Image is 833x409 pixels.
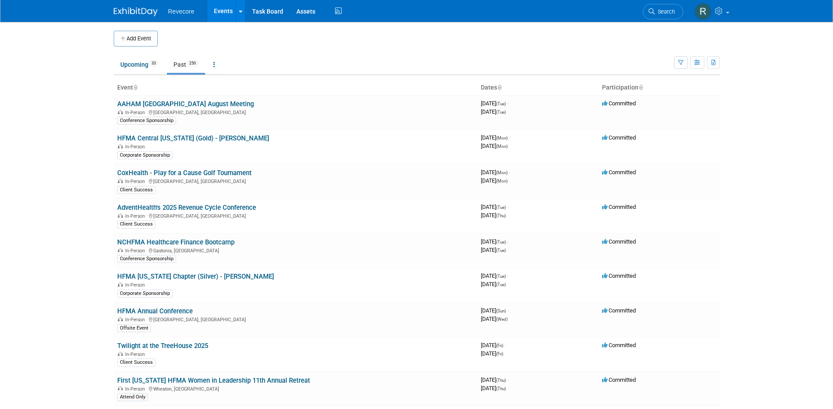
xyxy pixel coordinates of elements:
a: Sort by Start Date [497,84,501,91]
span: [DATE] [481,247,506,253]
span: [DATE] [481,238,508,245]
span: Committed [602,100,636,107]
a: First [US_STATE] HFMA Women in Leadership 11th Annual Retreat [117,377,310,384]
span: (Tue) [496,282,506,287]
span: - [509,134,510,141]
div: [GEOGRAPHIC_DATA], [GEOGRAPHIC_DATA] [117,177,474,184]
span: Committed [602,134,636,141]
span: In-Person [125,179,148,184]
a: AdventHealth's 2025 Revenue Cycle Conference [117,204,256,212]
img: In-Person Event [118,352,123,356]
a: Upcoming33 [114,56,165,73]
span: (Mon) [496,136,508,140]
span: (Tue) [496,240,506,244]
th: Dates [477,80,599,95]
span: [DATE] [481,385,506,391]
span: In-Person [125,282,148,288]
a: Twilight at the TreeHouse 2025 [117,342,208,350]
span: In-Person [125,110,148,115]
span: - [507,307,508,314]
img: In-Person Event [118,213,123,218]
a: Past250 [167,56,205,73]
span: - [507,204,508,210]
span: [DATE] [481,108,506,115]
img: Rachael Sires [695,3,711,20]
span: (Tue) [496,101,506,106]
span: [DATE] [481,316,508,322]
span: Revecore [168,8,195,15]
span: In-Person [125,144,148,150]
span: (Thu) [496,213,506,218]
span: Committed [602,342,636,348]
span: (Thu) [496,386,506,391]
th: Participation [599,80,720,95]
span: Committed [602,273,636,279]
span: (Tue) [496,248,506,253]
div: [GEOGRAPHIC_DATA], [GEOGRAPHIC_DATA] [117,108,474,115]
img: In-Person Event [118,110,123,114]
img: In-Person Event [118,317,123,321]
span: [DATE] [481,281,506,287]
img: In-Person Event [118,386,123,391]
div: [GEOGRAPHIC_DATA], [GEOGRAPHIC_DATA] [117,212,474,219]
span: (Mon) [496,170,508,175]
img: In-Person Event [118,179,123,183]
span: (Mon) [496,144,508,149]
div: Conference Sponsorship [117,117,176,125]
span: [DATE] [481,273,508,279]
div: Client Success [117,186,155,194]
span: Committed [602,377,636,383]
a: HFMA [US_STATE] Chapter (Silver) - [PERSON_NAME] [117,273,274,280]
div: Conference Sponsorship [117,255,176,263]
a: HFMA Central [US_STATE] (Gold) - [PERSON_NAME] [117,134,269,142]
span: (Tue) [496,274,506,279]
span: [DATE] [481,177,508,184]
a: HFMA Annual Conference [117,307,193,315]
span: [DATE] [481,377,508,383]
div: Wheaton, [GEOGRAPHIC_DATA] [117,385,474,392]
span: (Thu) [496,378,506,383]
img: In-Person Event [118,144,123,148]
span: (Tue) [496,110,506,115]
div: Client Success [117,359,155,366]
span: [DATE] [481,204,508,210]
span: - [505,342,506,348]
a: AAHAM [GEOGRAPHIC_DATA] August Meeting [117,100,254,108]
th: Event [114,80,477,95]
span: - [509,169,510,176]
div: [GEOGRAPHIC_DATA], [GEOGRAPHIC_DATA] [117,316,474,323]
span: [DATE] [481,134,510,141]
span: [DATE] [481,212,506,219]
span: (Sun) [496,309,506,313]
span: In-Person [125,248,148,254]
a: Sort by Participation Type [638,84,643,91]
div: Gastonia, [GEOGRAPHIC_DATA] [117,247,474,254]
span: - [507,377,508,383]
img: In-Person Event [118,282,123,287]
span: (Wed) [496,317,508,322]
span: - [507,100,508,107]
span: [DATE] [481,350,503,357]
span: [DATE] [481,100,508,107]
span: Committed [602,307,636,314]
span: [DATE] [481,143,508,149]
div: Offsite Event [117,324,151,332]
span: - [507,238,508,245]
button: Add Event [114,31,158,47]
span: (Fri) [496,343,503,348]
div: Corporate Sponsorship [117,290,173,298]
span: - [507,273,508,279]
span: In-Person [125,213,148,219]
div: Client Success [117,220,155,228]
img: ExhibitDay [114,7,158,16]
span: Committed [602,238,636,245]
div: Corporate Sponsorship [117,151,173,159]
span: (Tue) [496,205,506,210]
span: [DATE] [481,307,508,314]
span: In-Person [125,386,148,392]
a: CoxHealth - Play for a Cause Golf Tournament [117,169,252,177]
a: Search [643,4,683,19]
span: (Mon) [496,179,508,183]
span: (Fri) [496,352,503,356]
span: Committed [602,169,636,176]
